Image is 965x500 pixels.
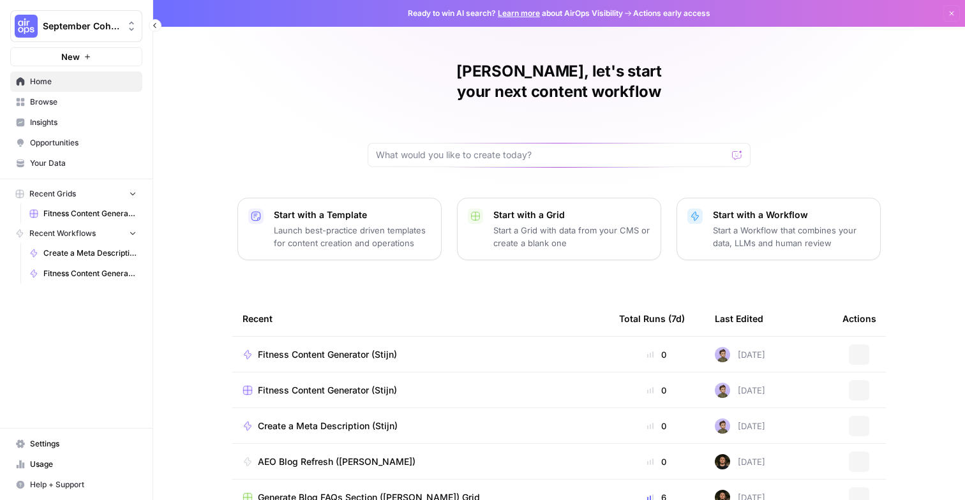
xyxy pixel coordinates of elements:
[715,418,765,434] div: [DATE]
[30,96,137,108] span: Browse
[713,209,870,221] p: Start with a Workflow
[243,301,599,336] div: Recent
[619,455,694,468] div: 0
[15,15,38,38] img: September Cohort Logo
[43,20,120,33] span: September Cohort
[24,203,142,224] a: Fitness Content Generator (Stijn)
[713,224,870,249] p: Start a Workflow that combines your data, LLMs and human review
[619,420,694,432] div: 0
[633,8,710,19] span: Actions early access
[10,474,142,495] button: Help + Support
[43,247,137,259] span: Create a Meta Description (Stijn)
[258,455,415,468] span: AEO Blog Refresh ([PERSON_NAME])
[243,348,599,361] a: Fitness Content Generator (Stijn)
[715,383,730,398] img: ruybxce7esr7yef6hou754u07ter
[43,208,137,219] span: Fitness Content Generator (Stijn)
[376,149,727,161] input: What would you like to create today?
[30,117,137,128] span: Insights
[258,348,397,361] span: Fitness Content Generator (Stijn)
[30,479,137,490] span: Help + Support
[10,71,142,92] a: Home
[30,137,137,149] span: Opportunities
[274,209,431,221] p: Start with a Template
[493,209,650,221] p: Start with a Grid
[619,348,694,361] div: 0
[61,50,80,63] span: New
[619,384,694,397] div: 0
[498,8,540,18] a: Learn more
[258,384,397,397] span: Fitness Content Generator (Stijn)
[368,61,751,102] h1: [PERSON_NAME], let's start your next content workflow
[10,10,142,42] button: Workspace: September Cohort
[10,454,142,474] a: Usage
[30,438,137,450] span: Settings
[715,418,730,434] img: ruybxce7esr7yef6hou754u07ter
[30,459,137,470] span: Usage
[10,153,142,173] a: Your Data
[29,188,76,200] span: Recent Grids
[408,8,623,19] span: Ready to win AI search? about AirOps Visibility
[30,158,137,169] span: Your Data
[274,224,431,249] p: Launch best-practice driven templates for content creation and operations
[10,434,142,454] a: Settings
[30,76,137,87] span: Home
[493,224,650,249] p: Start a Grid with data from your CMS or create a blank one
[842,301,876,336] div: Actions
[715,347,730,362] img: ruybxce7esr7yef6hou754u07ter
[43,268,137,279] span: Fitness Content Generator (Stijn)
[243,455,599,468] a: AEO Blog Refresh ([PERSON_NAME])
[10,47,142,66] button: New
[677,198,881,260] button: Start with a WorkflowStart a Workflow that combines your data, LLMs and human review
[10,92,142,112] a: Browse
[715,347,765,362] div: [DATE]
[10,133,142,153] a: Opportunities
[243,384,599,397] a: Fitness Content Generator (Stijn)
[24,243,142,263] a: Create a Meta Description (Stijn)
[243,420,599,432] a: Create a Meta Description (Stijn)
[237,198,442,260] button: Start with a TemplateLaunch best-practice driven templates for content creation and operations
[10,224,142,243] button: Recent Workflows
[457,198,661,260] button: Start with a GridStart a Grid with data from your CMS or create a blank one
[29,228,96,239] span: Recent Workflows
[715,301,763,336] div: Last Edited
[715,454,765,469] div: [DATE]
[258,420,398,432] span: Create a Meta Description (Stijn)
[715,454,730,469] img: yb40j7jvyap6bv8k3d2kukw6raee
[10,184,142,203] button: Recent Grids
[619,301,685,336] div: Total Runs (7d)
[10,112,142,133] a: Insights
[24,263,142,284] a: Fitness Content Generator (Stijn)
[715,383,765,398] div: [DATE]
